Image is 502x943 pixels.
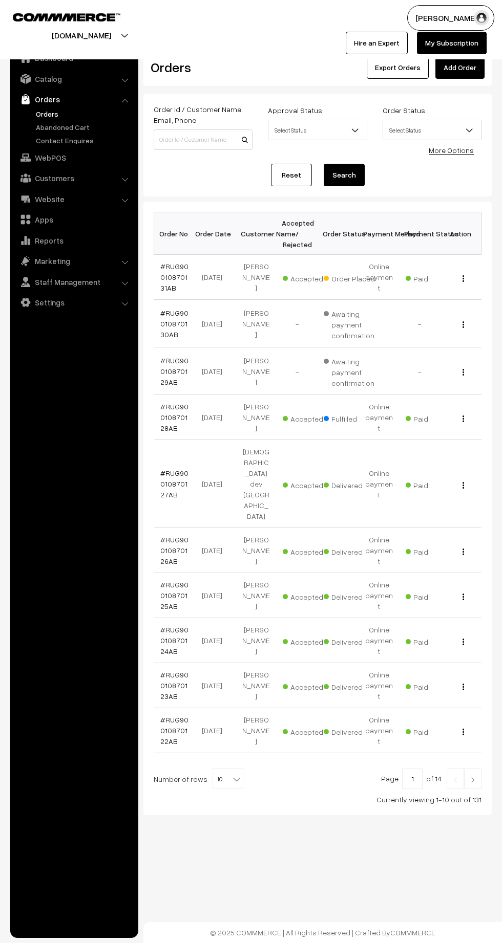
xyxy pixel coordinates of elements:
[195,300,236,347] td: [DATE]
[236,663,277,708] td: [PERSON_NAME]
[13,231,135,250] a: Reports
[277,300,318,347] td: -
[463,369,464,376] img: Menu
[13,70,135,88] a: Catalog
[463,275,464,282] img: Menu
[463,684,464,690] img: Menu
[236,618,277,663] td: [PERSON_NAME]
[213,769,243,790] span: 10
[463,639,464,645] img: Menu
[13,273,135,291] a: Staff Management
[406,271,457,284] span: Paid
[383,121,481,139] span: Select Status
[195,528,236,573] td: [DATE]
[268,120,367,140] span: Select Status
[406,589,457,602] span: Paid
[236,708,277,753] td: [PERSON_NAME]
[324,164,365,186] button: Search
[406,411,457,424] span: Paid
[154,212,195,255] th: Order No
[271,164,312,186] a: Reset
[160,469,189,499] a: #RUG90010870127AB
[463,729,464,735] img: Menu
[429,146,474,155] a: More Options
[33,108,135,119] a: Orders
[283,589,334,602] span: Accepted
[195,440,236,528] td: [DATE]
[160,535,189,565] a: #RUG90010870126AB
[283,271,334,284] span: Accepted
[13,10,102,23] a: COMMMERCE
[195,708,236,753] td: [DATE]
[359,708,400,753] td: Online payment
[195,212,236,255] th: Order Date
[406,477,457,491] span: Paid
[324,544,375,557] span: Delivered
[407,5,494,31] button: [PERSON_NAME]
[359,663,400,708] td: Online payment
[359,255,400,300] td: Online payment
[13,293,135,312] a: Settings
[13,252,135,270] a: Marketing
[359,212,400,255] th: Payment Method
[324,477,375,491] span: Delivered
[400,300,441,347] td: -
[154,104,253,125] label: Order Id / Customer Name, Email, Phone
[318,212,359,255] th: Order Status
[154,794,482,805] div: Currently viewing 1-10 out of 131
[236,212,277,255] th: Customer Name
[406,679,457,692] span: Paid
[154,129,253,150] input: Order Id / Customer Name / Customer Email / Customer Phone
[400,212,441,255] th: Payment Status
[195,347,236,395] td: [DATE]
[283,411,334,424] span: Accepted
[160,715,189,745] a: #RUG90010870122AB
[359,440,400,528] td: Online payment
[324,679,375,692] span: Delivered
[324,724,375,737] span: Delivered
[154,774,207,784] span: Number of rows
[236,573,277,618] td: [PERSON_NAME]
[236,440,277,528] td: [DEMOGRAPHIC_DATA] dev [GEOGRAPHIC_DATA]
[13,210,135,229] a: Apps
[236,347,277,395] td: [PERSON_NAME]
[474,10,489,26] img: user
[451,777,460,783] img: Left
[236,528,277,573] td: [PERSON_NAME]
[283,679,334,692] span: Accepted
[463,321,464,328] img: Menu
[277,347,318,395] td: -
[160,625,189,655] a: #RUG90010870124AB
[268,121,366,139] span: Select Status
[213,769,243,789] span: 10
[277,212,318,255] th: Accepted / Rejected
[13,13,120,21] img: COMMMERCE
[406,724,457,737] span: Paid
[359,528,400,573] td: Online payment
[195,255,236,300] td: [DATE]
[143,922,502,943] footer: © 2025 COMMMERCE | All Rights Reserved | Crafted By
[13,190,135,208] a: Website
[13,90,135,108] a: Orders
[151,59,252,75] h2: Orders
[359,573,400,618] td: Online payment
[359,618,400,663] td: Online payment
[160,580,189,610] a: #RUG90010870125AB
[16,23,147,48] button: [DOMAIN_NAME]
[236,395,277,440] td: [PERSON_NAME]
[383,120,482,140] span: Select Status
[324,271,375,284] span: Order Placed
[236,255,277,300] td: [PERSON_NAME]
[359,395,400,440] td: Online payment
[236,300,277,347] td: [PERSON_NAME]
[283,634,334,647] span: Accepted
[324,354,375,388] span: Awaiting payment confirmation
[283,477,334,491] span: Accepted
[400,347,441,395] td: -
[381,774,399,783] span: Page
[346,32,408,54] a: Hire an Expert
[463,594,464,600] img: Menu
[463,482,464,489] img: Menu
[283,544,334,557] span: Accepted
[468,777,477,783] img: Right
